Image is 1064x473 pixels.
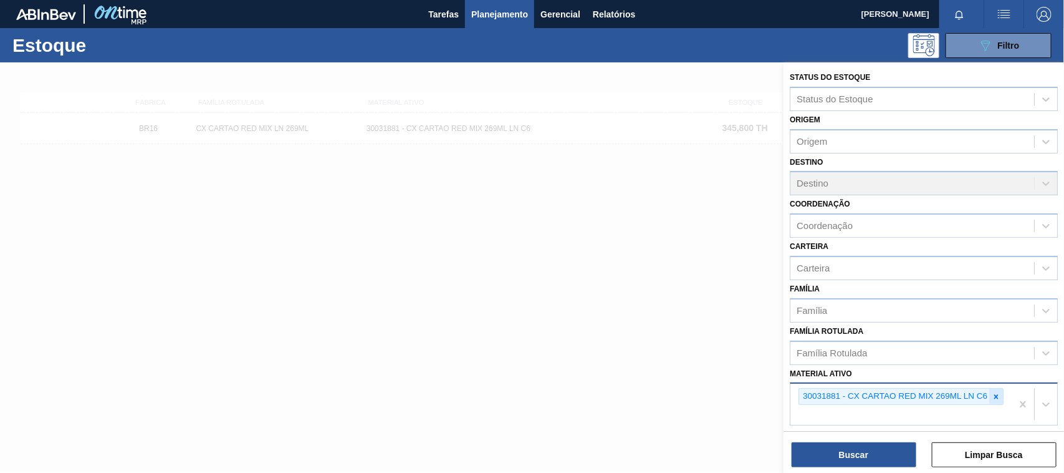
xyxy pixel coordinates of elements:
div: 30031881 - CX CARTAO RED MIX 269ML LN C6 [799,389,989,404]
label: Destino [790,158,823,167]
div: Família [797,305,827,316]
span: Planejamento [471,7,528,22]
label: Status do Estoque [790,73,870,82]
img: Logout [1037,7,1052,22]
div: Pogramando: nenhum usuário selecionado [908,33,939,58]
label: Carteira [790,242,828,251]
label: Família [790,285,820,293]
div: Carteira [797,263,830,273]
span: Tarefas [428,7,459,22]
div: Status do Estoque [797,94,873,104]
div: Família Rotulada [797,348,867,358]
div: Origem [797,136,827,147]
label: Origem [790,115,820,124]
img: userActions [997,7,1012,22]
span: Filtro [998,41,1020,51]
div: Coordenação [797,221,853,232]
button: Filtro [946,33,1052,58]
span: Relatórios [593,7,635,22]
label: Família Rotulada [790,327,863,336]
h1: Estoque [12,38,195,52]
label: Coordenação [790,200,850,208]
span: Gerencial [540,7,580,22]
button: Notificações [939,6,979,23]
label: Material ativo [790,369,852,378]
img: TNhmsLtSVTkK8tSr43FrP2fwEKptu5GPRR3wAAAABJRU5ErkJggg== [16,9,76,20]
